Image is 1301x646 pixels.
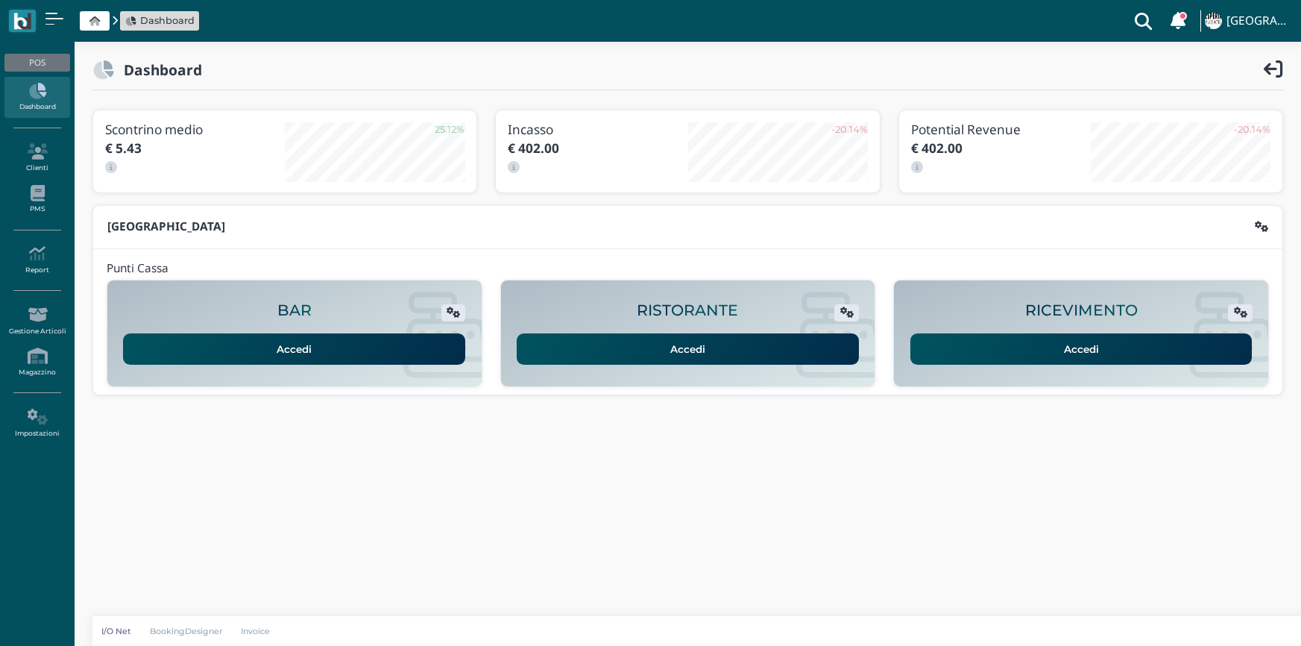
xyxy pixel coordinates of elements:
[910,333,1253,365] a: Accedi
[508,122,687,137] h3: Incasso
[4,342,69,383] a: Magazzino
[13,13,31,30] img: logo
[4,301,69,342] a: Gestione Articoli
[105,139,142,157] b: € 5.43
[140,13,195,28] span: Dashboard
[911,122,1091,137] h3: Potential Revenue
[125,13,195,28] a: Dashboard
[4,54,69,72] div: POS
[517,333,859,365] a: Accedi
[4,137,69,178] a: Clienti
[123,333,465,365] a: Accedi
[637,302,738,319] h2: RISTORANTE
[4,239,69,280] a: Report
[107,263,168,275] h4: Punti Cassa
[4,403,69,444] a: Impostazioni
[277,302,312,319] h2: BAR
[114,62,202,78] h2: Dashboard
[1025,302,1138,319] h2: RICEVIMENTO
[1226,15,1292,28] h4: [GEOGRAPHIC_DATA]
[1203,3,1292,39] a: ... [GEOGRAPHIC_DATA]
[107,219,225,234] b: [GEOGRAPHIC_DATA]
[1205,13,1221,29] img: ...
[105,122,285,137] h3: Scontrino medio
[4,179,69,220] a: PMS
[508,139,559,157] b: € 402.00
[1195,600,1288,633] iframe: Help widget launcher
[4,77,69,118] a: Dashboard
[911,139,963,157] b: € 402.00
